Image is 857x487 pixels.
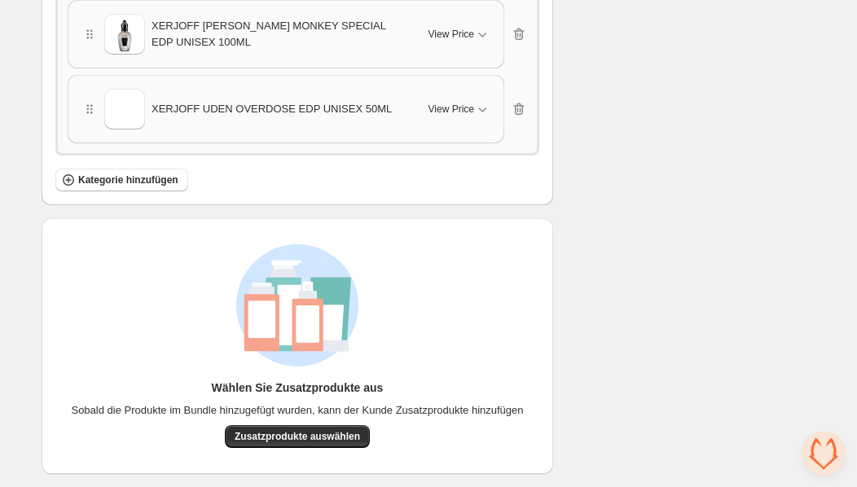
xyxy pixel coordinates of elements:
[428,103,474,116] span: View Price
[104,89,145,129] img: XERJOFF UDEN OVERDOSE EDP UNISEX 50ML
[152,101,392,117] span: XERJOFF UDEN OVERDOSE EDP UNISEX 50ML
[152,18,409,50] span: XERJOFF [PERSON_NAME] MONKEY SPECIAL EDP UNISEX 100ML
[225,425,370,448] button: Zusatzprodukte auswählen
[428,28,474,41] span: View Price
[235,430,360,443] span: Zusatzprodukte auswählen
[419,21,500,47] button: View Price
[104,14,145,55] img: XERJOFF TONY IOMMI MONKEY SPECIAL EDP UNISEX 100ML
[802,432,846,476] div: Chat öffnen
[212,380,384,396] h3: Wählen Sie Zusatzprodukte aus
[419,96,500,122] button: View Price
[71,402,523,419] span: Sobald die Produkte im Bundle hinzugefügt wurden, kann der Kunde Zusatzprodukte hinzufügen
[55,169,188,191] button: Kategorie hinzufügen
[78,173,178,186] span: Kategorie hinzufügen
